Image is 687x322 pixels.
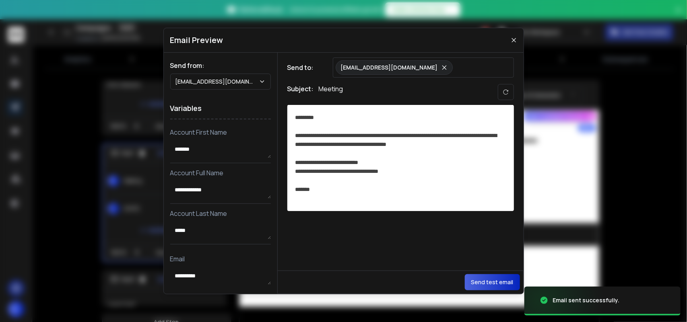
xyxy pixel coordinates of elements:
p: [EMAIL_ADDRESS][DOMAIN_NAME] [175,78,259,86]
p: Meeting [319,84,343,100]
p: Account First Name [170,127,271,137]
p: Email [170,254,271,264]
button: Send test email [465,274,520,290]
p: Account Last Name [170,209,271,218]
div: Email sent successfully. [553,296,619,304]
h1: Send from: [170,61,271,70]
h1: Subject: [287,84,314,100]
h1: Email Preview [170,35,223,46]
p: [EMAIL_ADDRESS][DOMAIN_NAME] [341,64,438,72]
h1: Variables [170,98,271,119]
h1: Send to: [287,63,320,72]
p: Account Full Name [170,168,271,178]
